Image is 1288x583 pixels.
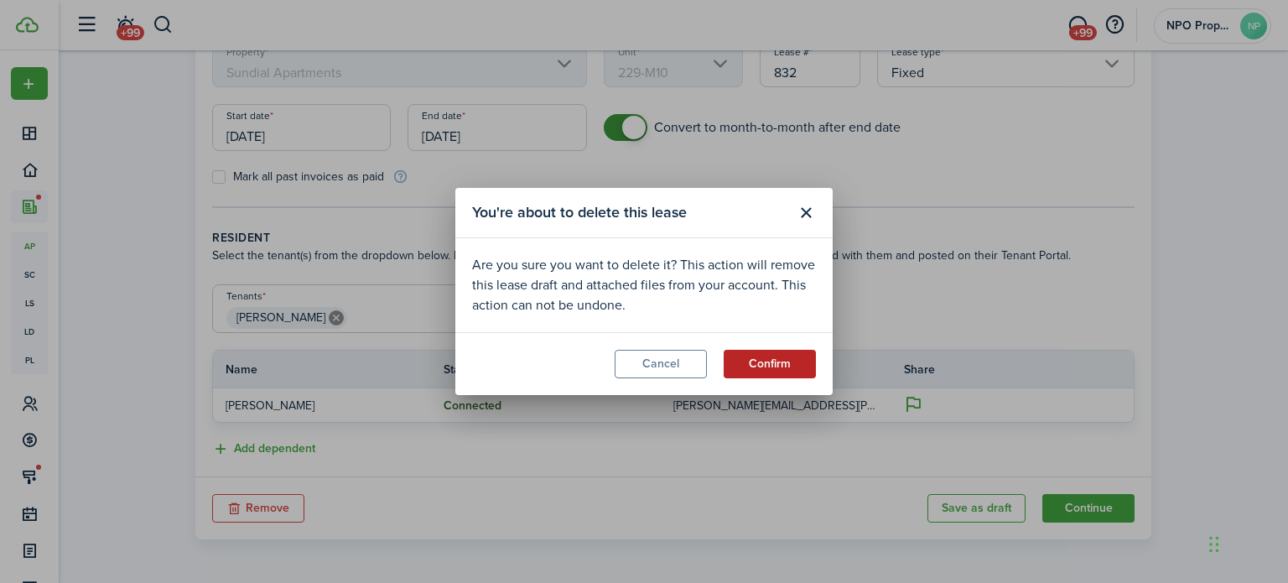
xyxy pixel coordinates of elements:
div: Are you sure you want to delete it? This action will remove this lease draft and attached files f... [472,255,816,315]
iframe: Chat Widget [1204,502,1288,583]
span: You're about to delete this lease [472,201,687,224]
button: Close modal [792,199,820,227]
div: Drag [1209,519,1219,570]
button: Cancel [615,350,707,378]
button: Confirm [724,350,816,378]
